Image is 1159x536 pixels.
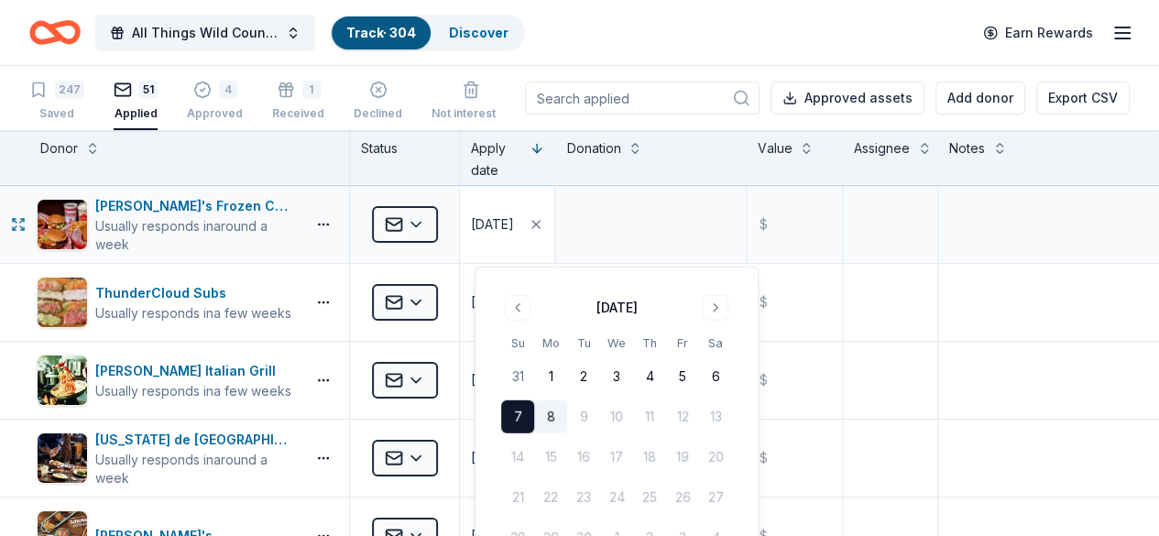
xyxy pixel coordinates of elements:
[471,447,514,469] div: [DATE]
[219,81,237,99] div: 4
[432,73,510,130] button: Not interested
[302,81,321,99] div: 1
[95,217,298,254] div: Usually responds in around a week
[596,297,638,319] div: [DATE]
[666,334,699,353] th: Friday
[758,137,792,159] div: Value
[272,73,324,130] button: 1Received
[534,334,567,353] th: Monday
[37,355,298,406] button: Image for Carrabba's Italian Grill[PERSON_NAME] Italian GrillUsually responds ina few weeks
[460,420,554,497] button: [DATE]
[37,429,298,487] button: Image for Texas de Brazil[US_STATE] de [GEOGRAPHIC_DATA]Usually responds inaround a week
[534,360,567,393] button: 1
[471,137,522,181] div: Apply date
[95,382,291,400] div: Usually responds in a few weeks
[460,264,554,341] button: [DATE]
[187,73,243,130] button: 4Approved
[432,106,510,121] div: Not interested
[449,25,508,40] a: Discover
[567,334,600,353] th: Tuesday
[350,130,460,185] div: Status
[38,433,87,483] img: Image for Texas de Brazil
[501,334,534,353] th: Sunday
[534,400,567,433] button: 8
[132,22,279,44] span: All Things Wild Country Brunch
[501,360,534,393] button: 31
[95,15,315,51] button: All Things Wild Country Brunch
[699,360,732,393] button: 6
[501,400,534,433] button: 7
[55,81,84,99] div: 247
[854,137,910,159] div: Assignee
[703,295,728,321] button: Go to next month
[346,25,416,40] a: Track· 304
[771,82,924,115] button: Approved assets
[95,360,291,382] div: [PERSON_NAME] Italian Grill
[114,106,158,121] div: Applied
[29,106,84,121] div: Saved
[354,106,402,121] div: Declined
[633,334,666,353] th: Thursday
[567,360,600,393] button: 2
[29,11,81,54] a: Home
[187,106,243,121] div: Approved
[972,16,1104,49] a: Earn Rewards
[95,429,298,451] div: [US_STATE] de [GEOGRAPHIC_DATA]
[471,291,514,313] div: [DATE]
[460,186,554,263] button: [DATE]
[29,73,84,130] button: 247Saved
[95,451,298,487] div: Usually responds in around a week
[600,334,633,353] th: Wednesday
[272,106,324,121] div: Received
[114,73,158,130] button: 51Applied
[666,360,699,393] button: 5
[566,137,620,159] div: Donation
[949,137,985,159] div: Notes
[633,360,666,393] button: 4
[699,334,732,353] th: Saturday
[505,295,530,321] button: Go to previous month
[471,213,514,235] div: [DATE]
[600,360,633,393] button: 3
[95,282,291,304] div: ThunderCloud Subs
[354,73,402,130] button: Declined
[38,278,87,327] img: Image for ThunderCloud Subs
[935,82,1025,115] button: Add donor
[95,195,298,217] div: [PERSON_NAME]'s Frozen Custard & Steakburgers
[40,137,78,159] div: Donor
[1036,82,1130,115] button: Export CSV
[525,82,760,115] input: Search applied
[460,342,554,419] button: [DATE]
[37,277,298,328] button: Image for ThunderCloud SubsThunderCloud SubsUsually responds ina few weeks
[37,195,298,254] button: Image for Freddy's Frozen Custard & Steakburgers[PERSON_NAME]'s Frozen Custard & SteakburgersUsua...
[139,81,158,99] div: 51
[38,200,87,249] img: Image for Freddy's Frozen Custard & Steakburgers
[38,356,87,405] img: Image for Carrabba's Italian Grill
[471,369,514,391] div: [DATE]
[95,304,291,323] div: Usually responds in a few weeks
[330,15,525,51] button: Track· 304Discover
